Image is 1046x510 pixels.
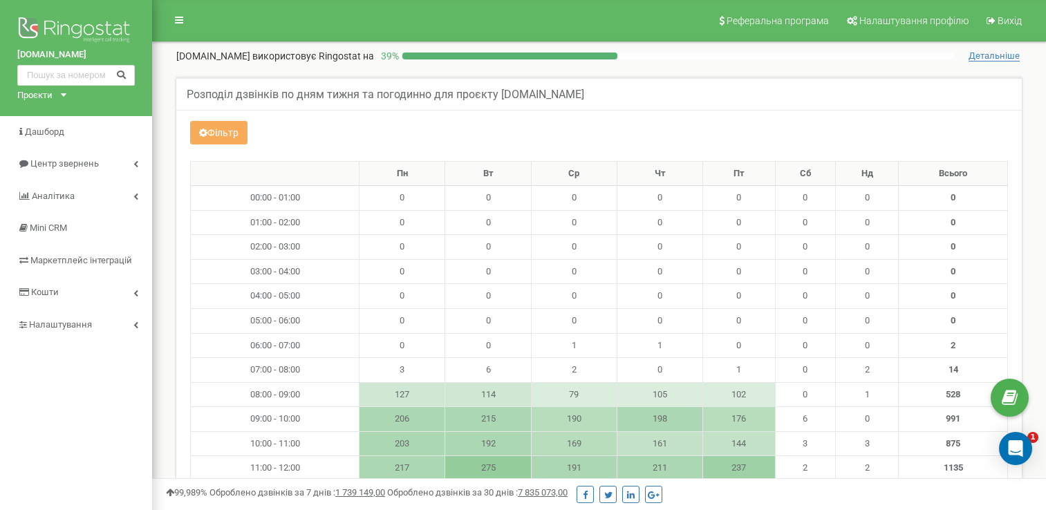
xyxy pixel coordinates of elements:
[617,333,702,358] td: 1
[617,186,702,211] td: 0
[531,456,617,481] td: 191
[445,235,531,260] td: 0
[835,358,898,383] td: 2
[835,431,898,456] td: 3
[445,382,531,407] td: 114
[29,319,92,330] span: Налаштування
[835,333,898,358] td: 0
[951,217,955,227] strong: 0
[359,333,445,358] td: 0
[531,407,617,432] td: 190
[617,210,702,235] td: 0
[191,456,359,481] td: 11:00 - 12:00
[775,259,835,284] td: 0
[17,48,135,62] a: [DOMAIN_NAME]
[835,456,898,481] td: 2
[445,259,531,284] td: 0
[951,266,955,276] strong: 0
[951,241,955,252] strong: 0
[32,191,75,201] span: Аналiтика
[176,49,374,63] p: [DOMAIN_NAME]
[775,186,835,211] td: 0
[703,186,775,211] td: 0
[775,407,835,432] td: 6
[703,407,775,432] td: 176
[531,161,617,186] th: Ср
[191,210,359,235] td: 01:00 - 02:00
[1027,432,1038,443] span: 1
[531,210,617,235] td: 0
[859,15,969,26] span: Налаштування профілю
[835,284,898,309] td: 0
[617,259,702,284] td: 0
[951,290,955,301] strong: 0
[969,50,1020,62] span: Детальніше
[359,382,445,407] td: 127
[835,235,898,260] td: 0
[191,382,359,407] td: 08:00 - 09:00
[374,49,402,63] p: 39 %
[531,333,617,358] td: 1
[445,308,531,333] td: 0
[252,50,374,62] span: використовує Ringostat на
[951,192,955,202] strong: 0
[445,456,531,481] td: 275
[775,456,835,481] td: 2
[191,431,359,456] td: 10:00 - 11:00
[445,358,531,383] td: 6
[531,308,617,333] td: 0
[531,186,617,211] td: 0
[387,487,568,498] span: Оброблено дзвінків за 30 днів :
[31,287,59,297] span: Кошти
[944,462,963,473] strong: 1135
[617,308,702,333] td: 0
[25,126,64,137] span: Дашборд
[703,358,775,383] td: 1
[951,315,955,325] strong: 0
[775,210,835,235] td: 0
[703,431,775,456] td: 144
[946,389,960,399] strong: 528
[899,161,1008,186] th: Всього
[359,259,445,284] td: 0
[835,210,898,235] td: 0
[617,284,702,309] td: 0
[359,186,445,211] td: 0
[359,210,445,235] td: 0
[703,161,775,186] th: Пт
[617,431,702,456] td: 161
[191,407,359,432] td: 09:00 - 10:00
[617,235,702,260] td: 0
[191,186,359,211] td: 00:00 - 01:00
[703,259,775,284] td: 0
[949,364,958,375] strong: 14
[191,333,359,358] td: 06:00 - 07:00
[359,407,445,432] td: 206
[445,186,531,211] td: 0
[166,487,207,498] span: 99,989%
[951,340,955,350] strong: 2
[531,235,617,260] td: 0
[727,15,829,26] span: Реферальна програма
[703,235,775,260] td: 0
[835,186,898,211] td: 0
[835,382,898,407] td: 1
[190,121,248,144] button: Фільтр
[191,358,359,383] td: 07:00 - 08:00
[445,284,531,309] td: 0
[191,235,359,260] td: 02:00 - 03:00
[775,358,835,383] td: 0
[30,158,99,169] span: Центр звернень
[835,407,898,432] td: 0
[999,432,1032,465] div: Open Intercom Messenger
[209,487,385,498] span: Оброблено дзвінків за 7 днів :
[531,358,617,383] td: 2
[531,382,617,407] td: 79
[335,487,385,498] u: 1 739 149,00
[703,456,775,481] td: 237
[445,333,531,358] td: 0
[617,456,702,481] td: 211
[445,407,531,432] td: 215
[703,382,775,407] td: 102
[775,333,835,358] td: 0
